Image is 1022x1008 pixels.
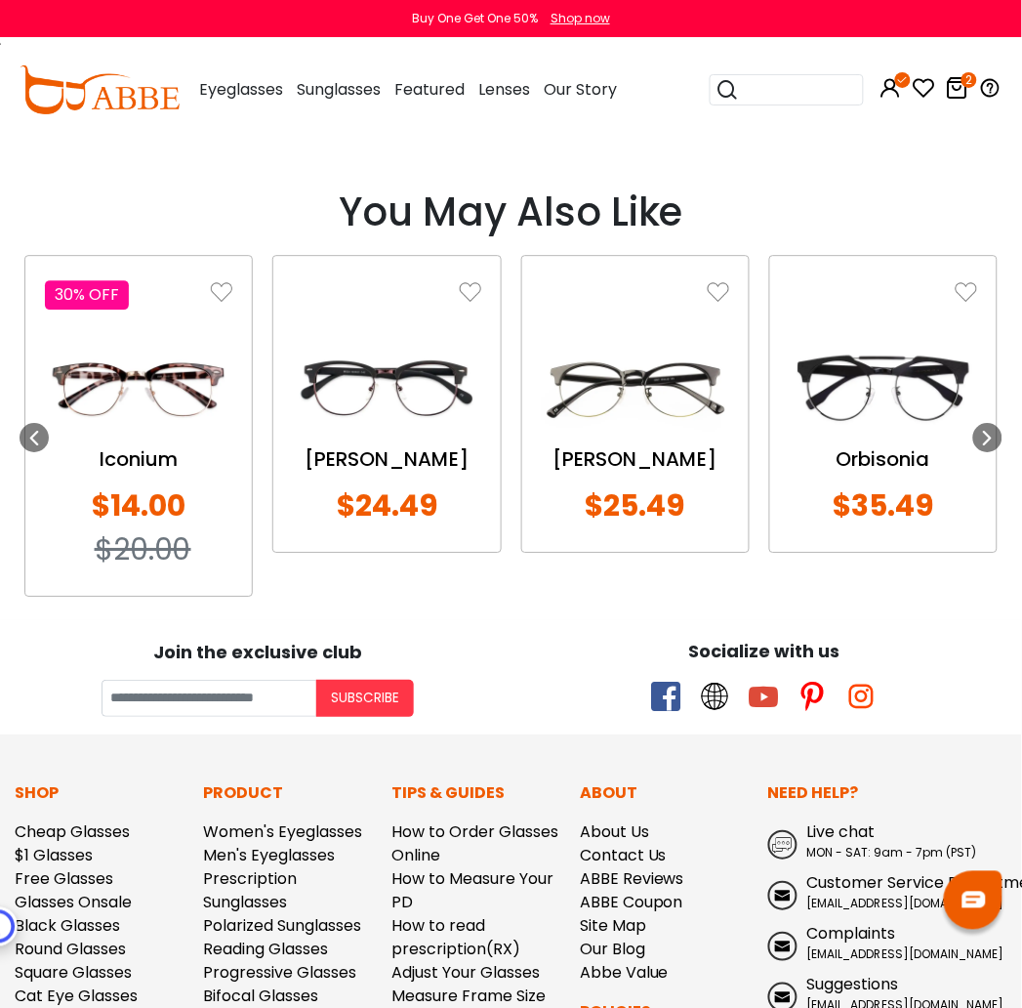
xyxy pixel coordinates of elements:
[542,444,729,474] a: [PERSON_NAME]
[391,781,560,805] p: Tips & Guides
[708,281,729,303] img: like
[203,820,362,843] a: Women's Eyeglasses
[15,985,138,1007] a: Cat Eye Glasses
[211,281,232,303] img: like
[807,945,1004,962] span: [EMAIL_ADDRESS][DOMAIN_NAME]
[203,914,361,937] a: Polarized Sunglasses
[701,682,730,711] span: twitter
[768,820,1007,861] a: Live chat MON - SAT: 9am - 7pm (PST)
[203,938,328,960] a: Reading Glasses
[20,189,1002,235] h2: You May Also Like
[45,341,232,435] img: Iconium
[807,922,896,945] span: Complaints
[297,78,381,101] span: Sunglasses
[750,682,779,711] span: youtube
[807,895,1004,911] span: [EMAIL_ADDRESS][DOMAIN_NAME]
[391,961,540,984] a: Adjust Your Glasses
[580,820,649,843] a: About Us
[391,985,546,1007] a: Measure Frame Size
[199,78,283,101] span: Eyeglasses
[652,682,681,711] span: facebook
[544,78,617,101] span: Our Story
[316,680,414,717] button: Subscribe
[15,891,132,913] a: Glasses Onsale
[391,820,558,866] a: How to Order Glasses Online
[92,484,185,526] span: $14.00
[580,938,645,960] a: Our Blog
[45,444,232,474] a: Iconium
[580,867,684,890] a: ABBE Reviews
[790,444,977,474] a: Orbisonia
[580,844,667,866] a: Contact Us
[790,341,977,435] img: Orbisonia
[95,528,191,570] span: $20.00
[391,867,553,913] a: How to Measure Your PD
[833,484,933,526] span: $35.49
[394,78,465,101] span: Featured
[203,844,335,866] a: Men's Eyeglasses
[768,871,1007,912] a: Customer Service Department [EMAIL_ADDRESS][DOMAIN_NAME]
[203,961,356,984] a: Progressive Glasses
[847,682,877,711] span: instagram
[20,65,180,114] img: abbeglasses.com
[203,781,372,805] p: Product
[15,635,502,665] div: Join the exclusive club
[768,781,1007,805] p: Need Help?
[807,973,899,995] span: Suggestions
[768,922,1007,963] a: Complaints [EMAIL_ADDRESS][DOMAIN_NAME]
[542,341,729,435] img: Luna
[478,78,530,101] span: Lenses
[521,638,1008,664] div: Socialize with us
[807,844,977,861] span: MON - SAT: 9am - 7pm (PST)
[961,72,977,88] i: 2
[15,914,120,937] a: Black Glasses
[293,341,480,435] img: Chad
[586,484,685,526] span: $25.49
[807,820,876,843] span: Live chat
[102,680,316,717] input: Your email
[580,891,683,913] a: ABBE Coupon
[946,80,969,103] a: 2
[15,844,93,866] a: $1 Glasses
[580,781,749,805] p: About
[962,892,986,908] img: chat
[551,10,610,27] div: Shop now
[798,682,828,711] span: pinterest
[203,867,297,913] a: Prescription Sunglasses
[956,281,977,303] img: like
[15,867,113,890] a: Free Glasses
[15,781,184,805] p: Shop
[580,961,669,984] a: Abbe Value
[391,914,520,960] a: How to read prescription(RX)
[45,280,129,310] div: 30% OFF
[203,985,318,1007] a: Bifocal Glasses
[15,961,132,984] a: Square Glasses
[580,914,646,937] a: Site Map
[460,281,481,303] img: like
[412,10,538,27] div: Buy One Get One 50%
[541,10,610,26] a: Shop now
[15,820,130,843] a: Cheap Glasses
[337,484,437,526] span: $24.49
[293,444,480,474] a: [PERSON_NAME]
[15,938,126,960] a: Round Glasses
